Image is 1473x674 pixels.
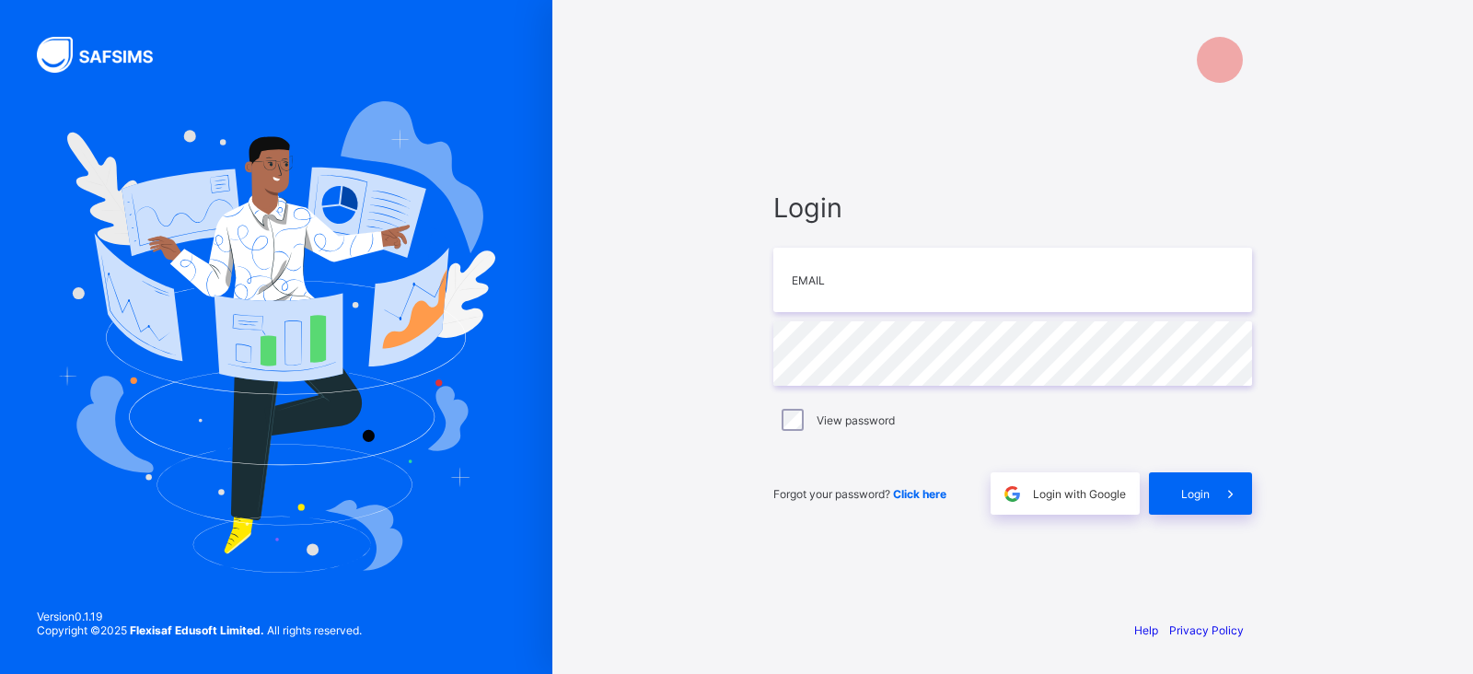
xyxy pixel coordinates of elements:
strong: Flexisaf Edusoft Limited. [130,623,264,637]
a: Privacy Policy [1169,623,1244,637]
a: Help [1134,623,1158,637]
img: Hero Image [57,101,495,573]
span: Version 0.1.19 [37,610,362,623]
label: View password [817,413,895,427]
span: Login with Google [1033,487,1126,501]
img: SAFSIMS Logo [37,37,175,73]
span: Forgot your password? [773,487,946,501]
img: google.396cfc9801f0270233282035f929180a.svg [1002,483,1023,505]
span: Login [1181,487,1210,501]
span: Copyright © 2025 All rights reserved. [37,623,362,637]
a: Click here [893,487,946,501]
span: Login [773,192,1252,224]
